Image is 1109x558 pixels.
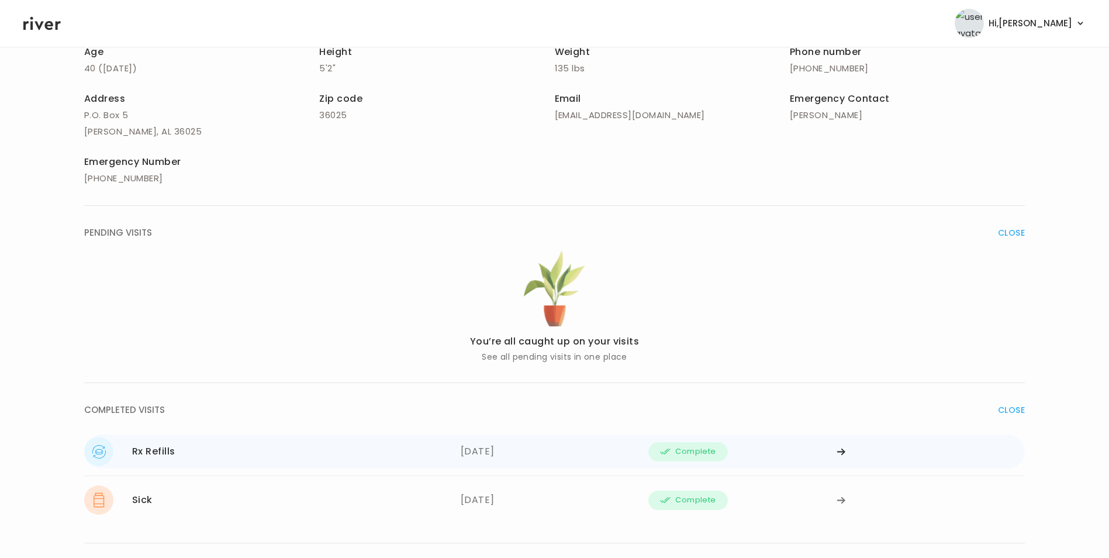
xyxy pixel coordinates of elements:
[790,60,1025,77] p: [PHONE_NUMBER]
[461,485,649,515] div: [DATE]
[132,492,153,508] div: Sick
[790,45,862,58] span: Phone number
[84,225,152,241] span: PENDING VISITS
[84,92,125,105] span: Address
[790,107,1025,123] p: [PERSON_NAME]
[319,92,362,105] span: Zip code
[555,45,590,58] span: Weight
[132,443,175,460] div: Rx Refills
[84,107,319,123] p: P.O. Box 5
[998,225,1025,241] span: CLOSE
[461,437,649,466] div: [DATE]
[319,60,554,77] p: 5'2"
[319,45,352,58] span: Height
[989,15,1072,32] span: Hi, [PERSON_NAME]
[998,402,1025,418] span: CLOSE
[84,123,319,140] p: [PERSON_NAME], AL 36025
[790,92,890,105] span: Emergency Contact
[84,60,319,77] p: 40
[84,206,1025,260] button: PENDING VISITSCLOSE
[84,170,319,187] p: [PHONE_NUMBER]
[319,107,554,123] p: 36025
[955,9,984,38] img: user avatar
[555,107,790,123] p: [EMAIL_ADDRESS][DOMAIN_NAME]
[84,383,1025,437] button: COMPLETED VISITSCLOSE
[675,445,716,459] span: Complete
[84,45,103,58] span: Age
[675,493,716,507] span: Complete
[84,402,165,418] span: COMPLETED VISITS
[555,60,790,77] p: 135 lbs
[555,92,581,105] span: Email
[84,155,181,168] span: Emergency Number
[470,333,640,350] p: You’re all caught up on your visits
[955,9,1086,38] button: user avatarHi,[PERSON_NAME]
[98,62,137,74] span: ( [DATE] )
[470,350,640,364] p: See all pending visits in one place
